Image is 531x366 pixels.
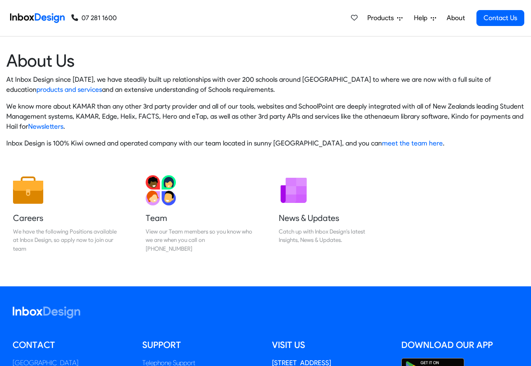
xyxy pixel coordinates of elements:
h5: Careers [13,212,120,224]
img: 2022_01_13_icon_team.svg [146,175,176,205]
a: 07 281 1600 [71,13,117,23]
img: 2022_01_12_icon_newsletter.svg [279,175,309,205]
div: Catch up with Inbox Design's latest Insights, News & Updates. [279,227,385,244]
h5: News & Updates [279,212,385,224]
h5: Download our App [401,339,518,351]
img: logo_inboxdesign_white.svg [13,306,80,319]
a: Team View our Team members so you know who we are when you call on [PHONE_NUMBER] [139,169,259,260]
h5: Visit us [272,339,389,351]
a: News & Updates Catch up with Inbox Design's latest Insights, News & Updates. [272,169,392,260]
a: About [444,10,467,26]
span: Products [367,13,397,23]
p: At Inbox Design since [DATE], we have steadily built up relationships with over 200 schools aroun... [6,75,525,95]
heading: About Us [6,50,525,71]
a: Newsletters [28,122,63,130]
a: Products [364,10,406,26]
div: View our Team members so you know who we are when you call on [PHONE_NUMBER] [146,227,252,253]
img: 2022_01_13_icon_job.svg [13,175,43,205]
a: Help [411,10,439,26]
h5: Support [142,339,259,351]
a: Contact Us [476,10,524,26]
p: Inbox Design is 100% Kiwi owned and operated company with our team located in sunny [GEOGRAPHIC_D... [6,138,525,148]
a: products and services [37,86,102,93]
h5: Team [146,212,252,224]
a: Careers We have the following Positions available at Inbox Design, so apply now to join our team [6,169,126,260]
a: meet the team here [382,139,443,147]
p: We know more about KAMAR than any other 3rd party provider and all of our tools, websites and Sch... [6,101,525,132]
span: Help [414,13,431,23]
h5: Contact [13,339,130,351]
div: We have the following Positions available at Inbox Design, so apply now to join our team [13,227,120,253]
